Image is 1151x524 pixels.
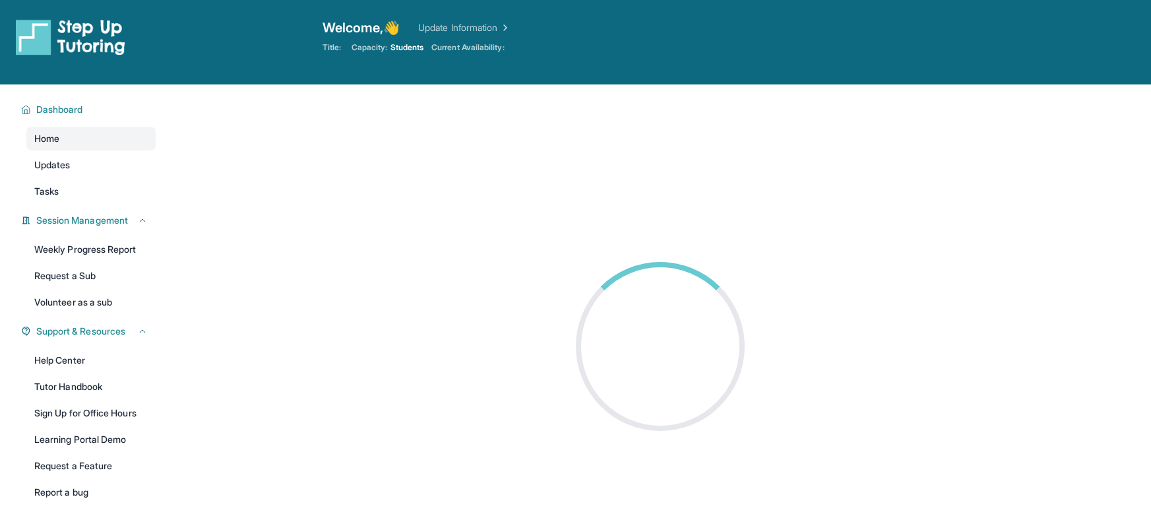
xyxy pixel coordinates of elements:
img: Chevron Right [497,21,511,34]
a: Update Information [418,21,511,34]
a: Weekly Progress Report [26,238,156,261]
button: Support & Resources [31,325,148,338]
button: Dashboard [31,103,148,116]
button: Session Management [31,214,148,227]
a: Report a bug [26,480,156,504]
a: Request a Sub [26,264,156,288]
a: Tutor Handbook [26,375,156,399]
span: Title: [323,42,341,53]
span: Dashboard [36,103,83,116]
a: Request a Feature [26,454,156,478]
img: logo [16,18,125,55]
span: Support & Resources [36,325,125,338]
span: Updates [34,158,71,172]
span: Students [390,42,424,53]
a: Help Center [26,348,156,372]
a: Volunteer as a sub [26,290,156,314]
span: Home [34,132,59,145]
span: Tasks [34,185,59,198]
span: Session Management [36,214,128,227]
a: Tasks [26,180,156,203]
span: Capacity: [352,42,388,53]
span: Welcome, 👋 [323,18,400,37]
a: Learning Portal Demo [26,428,156,451]
a: Sign Up for Office Hours [26,401,156,425]
a: Home [26,127,156,150]
a: Updates [26,153,156,177]
span: Current Availability: [431,42,504,53]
